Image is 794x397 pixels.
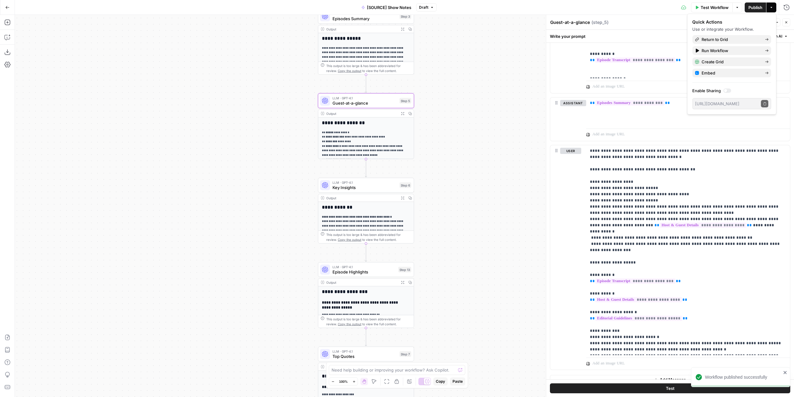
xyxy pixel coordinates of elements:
span: Use or integrate your Workflow. [692,27,754,32]
div: user [550,145,581,370]
span: Paste [453,379,463,384]
button: Test Workflow [691,2,732,12]
span: Top Quotes [332,353,397,359]
g: Edge from step_13 to step_7 [365,328,367,346]
span: Copy the output [338,69,361,73]
g: Edge from step_3 to step_5 [365,74,367,93]
span: LLM · GPT-4.1 [332,264,396,269]
span: Publish [748,4,762,11]
span: Run Workflow [702,47,760,54]
div: Step 5 [399,98,411,104]
span: Guest-at-a-glance [332,100,397,106]
span: Embed [702,70,760,76]
span: 100% [339,379,348,384]
div: Write your prompt [546,30,794,43]
div: assistant [550,97,581,141]
div: Output [326,111,397,116]
span: Draft [419,5,428,10]
span: LLM · GPT-4.1 [332,349,397,354]
span: Episodes Summary [332,16,397,22]
button: assistant [560,100,586,106]
button: user [560,148,581,154]
div: Step 13 [398,267,411,273]
span: LLM · GPT-4.1 [332,96,397,101]
span: Episode Highlights [332,269,396,275]
span: Create Grid [702,59,760,65]
div: Quick Actions [692,19,771,25]
button: Copy [433,377,448,386]
button: [SOURCE] Show Notes [358,2,415,12]
div: Output [326,196,397,201]
textarea: Guest-at-a-glance [550,19,590,25]
g: Edge from step_5 to step_6 [365,159,367,177]
button: Publish [745,2,766,12]
button: Paste [450,377,465,386]
span: Copy [436,379,445,384]
span: Key Insights [332,184,397,191]
g: Edge from step_6 to step_13 [365,243,367,262]
div: This output is too large & has been abbreviated for review. to view the full content. [326,317,411,327]
span: Return to Grid [702,36,760,43]
span: Copy the output [338,238,361,241]
span: [SOURCE] Show Notes [367,4,411,11]
div: Step 7 [399,351,411,357]
button: Test [550,383,790,393]
span: Add Message [660,377,686,383]
button: close [783,370,787,375]
div: Output [326,280,397,285]
span: ( step_5 ) [591,19,609,25]
button: Draft [416,3,437,11]
span: Test Workflow [701,4,729,11]
label: Enable Sharing [692,88,771,94]
div: Workflow published successfully [705,374,781,380]
div: This output is too large & has been abbreviated for review. to view the full content. [326,63,411,73]
span: LLM · GPT-4.1 [332,180,397,185]
span: Test [666,385,675,391]
span: Copy the output [338,322,361,326]
div: Step 6 [399,183,411,188]
div: Step 3 [399,14,411,19]
button: Add Message [550,375,790,384]
div: This output is too large & has been abbreviated for review. to view the full content. [326,232,411,242]
div: Output [326,27,397,32]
